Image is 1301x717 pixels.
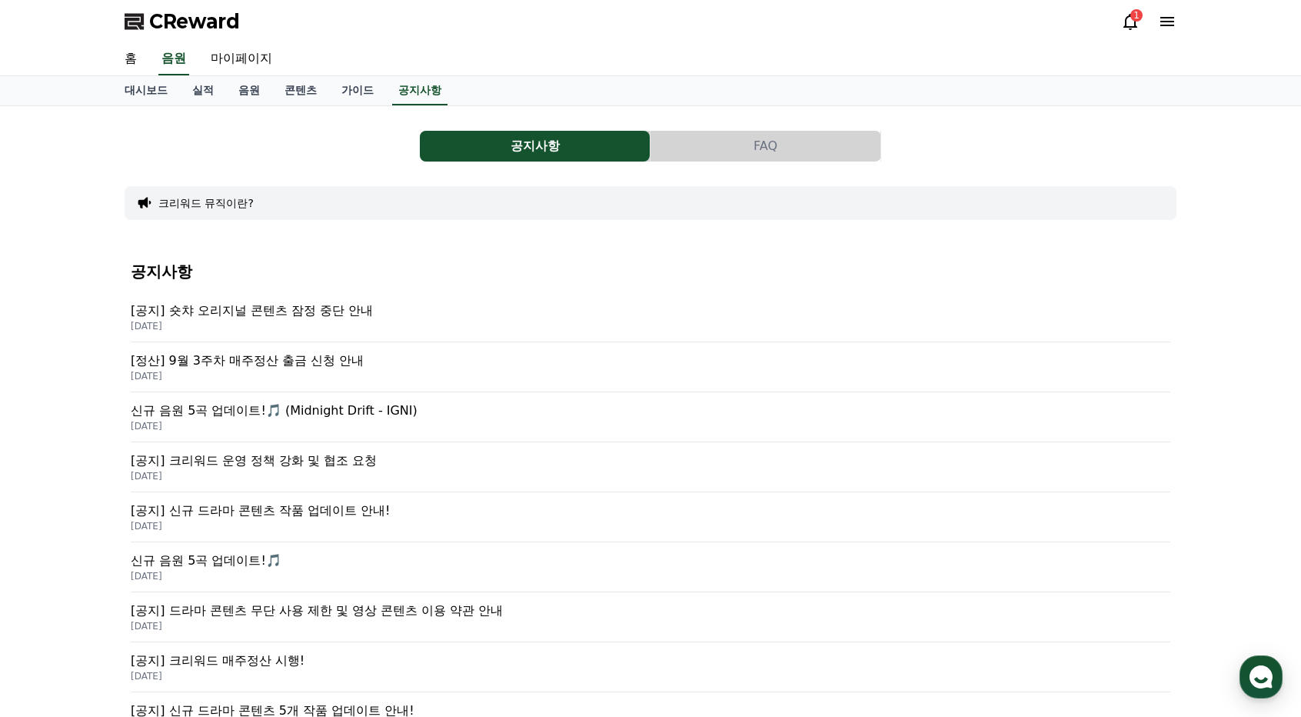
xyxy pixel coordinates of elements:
[131,652,1170,670] p: [공지] 크리워드 매주정산 시행!
[131,670,1170,682] p: [DATE]
[131,542,1170,592] a: 신규 음원 5곡 업데이트!🎵 [DATE]
[238,511,256,523] span: 설정
[131,370,1170,382] p: [DATE]
[112,76,180,105] a: 대시보드
[131,452,1170,470] p: [공지] 크리워드 운영 정책 강화 및 협조 요청
[48,511,58,523] span: 홈
[158,195,254,211] button: 크리워드 뮤직이란?
[131,552,1170,570] p: 신규 음원 5곡 업데이트!🎵
[131,620,1170,632] p: [DATE]
[131,342,1170,392] a: [정산] 9월 3주차 매주정산 출금 신청 안내 [DATE]
[112,43,149,75] a: 홈
[198,43,284,75] a: 마이페이지
[131,420,1170,432] p: [DATE]
[131,520,1170,532] p: [DATE]
[131,292,1170,342] a: [공지] 숏챠 오리지널 콘텐츠 잠정 중단 안내 [DATE]
[158,43,189,75] a: 음원
[226,76,272,105] a: 음원
[650,131,881,162] a: FAQ
[131,402,1170,420] p: 신규 음원 5곡 업데이트!🎵 (Midnight Drift - IGNI)
[272,76,329,105] a: 콘텐츠
[131,470,1170,482] p: [DATE]
[180,76,226,105] a: 실적
[329,76,386,105] a: 가이드
[149,9,240,34] span: CReward
[392,76,448,105] a: 공지사항
[198,488,295,526] a: 설정
[131,442,1170,492] a: [공지] 크리워드 운영 정책 강화 및 협조 요청 [DATE]
[131,352,1170,370] p: [정산] 9월 3주차 매주정산 출금 신청 안내
[1121,12,1140,31] a: 1
[101,488,198,526] a: 대화
[131,320,1170,332] p: [DATE]
[650,131,880,162] button: FAQ
[131,502,1170,520] p: [공지] 신규 드라마 콘텐츠 작품 업데이트 안내!
[131,392,1170,442] a: 신규 음원 5곡 업데이트!🎵 (Midnight Drift - IGNI) [DATE]
[131,492,1170,542] a: [공지] 신규 드라마 콘텐츠 작품 업데이트 안내! [DATE]
[131,302,1170,320] p: [공지] 숏챠 오리지널 콘텐츠 잠정 중단 안내
[141,512,159,524] span: 대화
[131,592,1170,642] a: [공지] 드라마 콘텐츠 무단 사용 제한 및 영상 콘텐츠 이용 약관 안내 [DATE]
[131,602,1170,620] p: [공지] 드라마 콘텐츠 무단 사용 제한 및 영상 콘텐츠 이용 약관 안내
[131,263,1170,280] h4: 공지사항
[125,9,240,34] a: CReward
[131,570,1170,582] p: [DATE]
[5,488,101,526] a: 홈
[420,131,650,162] button: 공지사항
[1130,9,1143,22] div: 1
[131,642,1170,692] a: [공지] 크리워드 매주정산 시행! [DATE]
